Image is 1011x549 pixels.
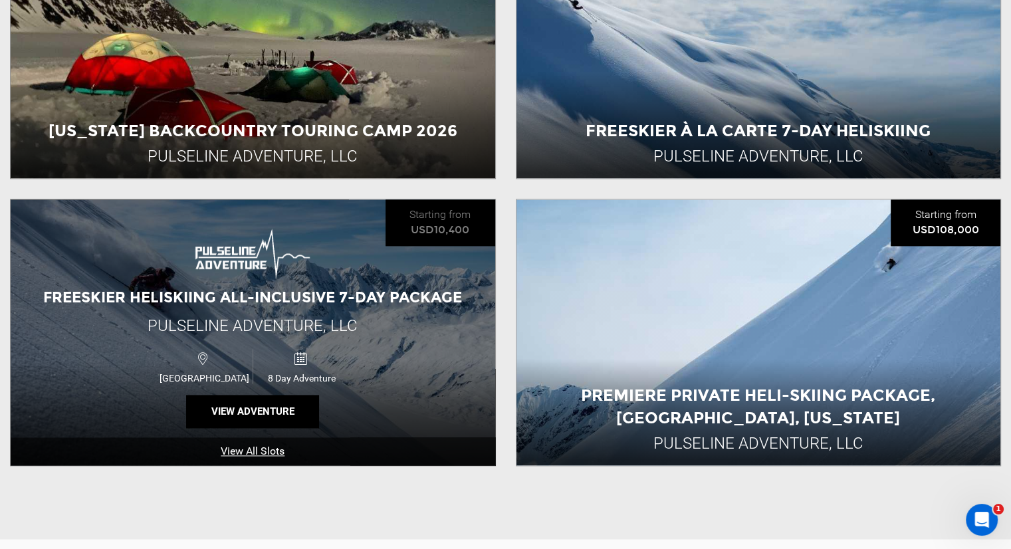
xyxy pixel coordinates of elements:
[156,373,253,384] span: [GEOGRAPHIC_DATA]
[194,227,311,280] img: images
[993,504,1004,514] span: 1
[186,395,319,428] button: View Adventure
[11,437,495,466] a: View All Slots
[148,316,358,335] span: Pulseline Adventure, LLC
[966,504,998,536] iframe: Intercom live chat
[43,288,462,306] span: Freeskier Heliskiing All-Inclusive 7-Day Package
[253,373,350,384] span: 8 Day Adventure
